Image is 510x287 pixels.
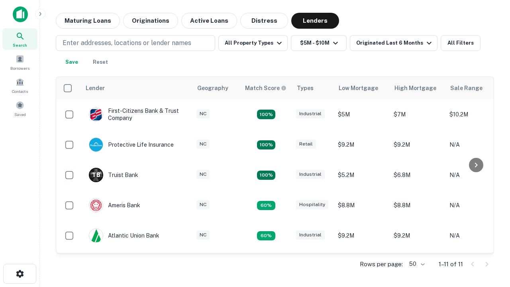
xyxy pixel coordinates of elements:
th: Types [292,77,334,99]
img: picture [89,199,103,212]
th: Capitalize uses an advanced AI algorithm to match your search with the best lender. The match sco... [240,77,292,99]
td: $6.3M [334,251,390,281]
td: $8.8M [334,190,390,220]
img: picture [89,229,103,242]
a: Borrowers [2,51,37,73]
button: Maturing Loans [56,13,120,29]
div: Industrial [296,230,325,240]
span: Borrowers [10,65,29,71]
td: $6.8M [390,160,445,190]
button: All Filters [441,35,481,51]
p: 1–11 of 11 [439,259,463,269]
button: Enter addresses, locations or lender names [56,35,215,51]
div: NC [196,140,210,149]
th: Geography [192,77,240,99]
div: Atlantic Union Bank [89,228,159,243]
button: Originated Last 6 Months [350,35,437,51]
div: Matching Properties: 1, hasApolloMatch: undefined [257,201,275,210]
th: Lender [81,77,192,99]
p: T B [92,171,100,179]
div: High Mortgage [394,83,436,93]
td: $9.2M [390,220,445,251]
div: Industrial [296,109,325,118]
td: $5M [334,99,390,130]
img: capitalize-icon.png [13,6,28,22]
div: Matching Properties: 2, hasApolloMatch: undefined [257,140,275,150]
button: Active Loans [181,13,237,29]
a: Saved [2,98,37,119]
div: NC [196,109,210,118]
a: Contacts [2,75,37,96]
span: Contacts [12,88,28,94]
div: Matching Properties: 3, hasApolloMatch: undefined [257,171,275,180]
div: Types [297,83,314,93]
div: Ameris Bank [89,198,140,212]
div: Industrial [296,170,325,179]
button: $5M - $10M [291,35,347,51]
button: Save your search to get updates of matches that match your search criteria. [59,54,84,70]
div: Truist Bank [89,168,138,182]
img: picture [89,138,103,151]
button: Lenders [291,13,339,29]
button: Distress [240,13,288,29]
div: NC [196,200,210,209]
button: All Property Types [218,35,288,51]
div: Protective Life Insurance [89,138,174,152]
div: Matching Properties: 1, hasApolloMatch: undefined [257,231,275,241]
div: Capitalize uses an advanced AI algorithm to match your search with the best lender. The match sco... [245,84,286,92]
p: Enter addresses, locations or lender names [63,38,191,48]
div: Low Mortgage [339,83,378,93]
h6: Match Score [245,84,285,92]
td: $9.2M [334,130,390,160]
div: First-citizens Bank & Trust Company [89,107,184,122]
div: Originated Last 6 Months [356,38,434,48]
div: Sale Range [450,83,483,93]
td: $5.2M [334,160,390,190]
div: Matching Properties: 2, hasApolloMatch: undefined [257,110,275,119]
div: Geography [197,83,228,93]
td: $6.3M [390,251,445,281]
td: $7M [390,99,445,130]
div: Retail [296,140,316,149]
span: Search [13,42,27,48]
td: $9.2M [334,220,390,251]
td: $9.2M [390,130,445,160]
p: Rows per page: [360,259,403,269]
button: Originations [123,13,178,29]
div: NC [196,170,210,179]
button: Reset [88,54,113,70]
img: picture [89,108,103,121]
a: Search [2,28,37,50]
div: Hospitality [296,200,328,209]
div: 50 [406,258,426,270]
td: $8.8M [390,190,445,220]
span: Saved [14,111,26,118]
iframe: Chat Widget [470,223,510,261]
th: High Mortgage [390,77,445,99]
div: Lender [86,83,105,93]
th: Low Mortgage [334,77,390,99]
div: NC [196,230,210,240]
